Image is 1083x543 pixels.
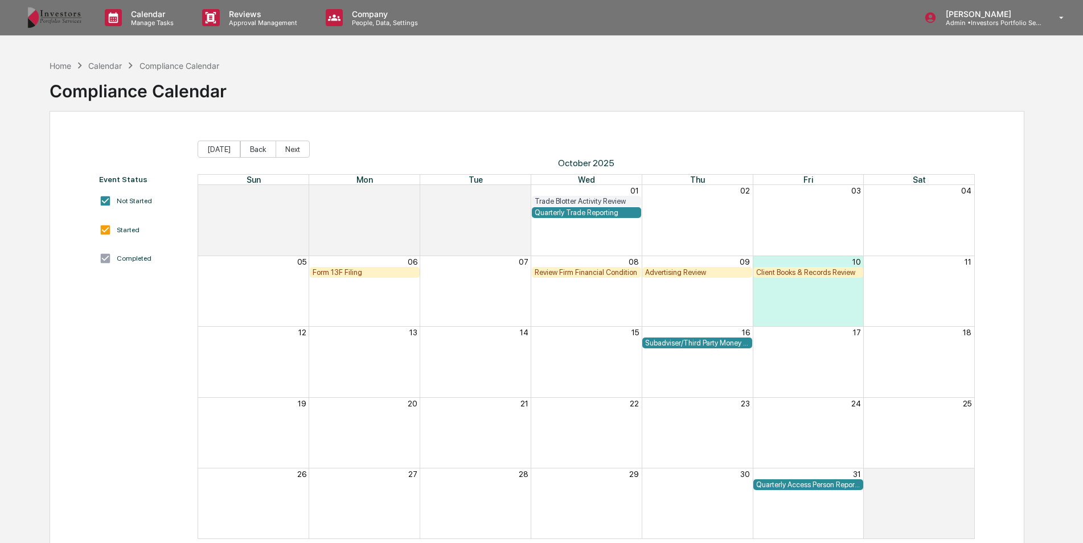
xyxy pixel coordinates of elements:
[519,257,528,266] button: 07
[198,158,975,168] span: October 2025
[409,328,417,337] button: 13
[408,399,417,408] button: 20
[852,257,861,266] button: 10
[408,257,417,266] button: 06
[313,268,417,277] div: Form 13F Filing
[535,268,639,277] div: Review Firm Financial Condition
[961,186,971,195] button: 04
[356,175,373,184] span: Mon
[247,175,261,184] span: Sun
[690,175,705,184] span: Thu
[276,141,310,158] button: Next
[298,399,306,408] button: 19
[629,470,639,479] button: 29
[117,226,140,234] div: Started
[937,9,1043,19] p: [PERSON_NAME]
[198,174,975,539] div: Month View
[27,7,82,28] img: logo
[756,268,860,277] div: Client Books & Records Review
[853,470,861,479] button: 31
[520,328,528,337] button: 14
[220,19,303,27] p: Approval Management
[297,257,306,266] button: 05
[117,254,151,262] div: Completed
[122,19,179,27] p: Manage Tasks
[740,257,750,266] button: 09
[535,208,639,217] div: Quarterly Trade Reporting
[631,328,639,337] button: 15
[740,470,750,479] button: 30
[88,61,122,71] div: Calendar
[740,186,750,195] button: 02
[937,19,1043,27] p: Admin • Investors Portfolio Services
[408,186,417,195] button: 29
[50,61,71,71] div: Home
[469,175,483,184] span: Tue
[803,175,813,184] span: Fri
[578,175,595,184] span: Wed
[963,328,971,337] button: 18
[645,268,749,277] div: Advertising Review
[408,470,417,479] button: 27
[963,399,971,408] button: 25
[519,470,528,479] button: 28
[117,197,152,205] div: Not Started
[240,141,276,158] button: Back
[220,9,303,19] p: Reviews
[645,339,749,347] div: Subadviser/Third Party Money Manager Due Diligence Review
[851,399,861,408] button: 24
[140,61,219,71] div: Compliance Calendar
[742,328,750,337] button: 16
[629,257,639,266] button: 08
[343,9,424,19] p: Company
[297,470,306,479] button: 26
[520,399,528,408] button: 21
[1047,505,1077,536] iframe: Open customer support
[122,9,179,19] p: Calendar
[741,399,750,408] button: 23
[853,328,861,337] button: 17
[756,480,860,489] div: Quarterly Access Person Reporting & Certification
[343,19,424,27] p: People, Data, Settings
[630,186,639,195] button: 01
[198,141,240,158] button: [DATE]
[298,328,306,337] button: 12
[50,72,227,101] div: Compliance Calendar
[851,186,861,195] button: 03
[519,186,528,195] button: 30
[297,186,306,195] button: 28
[630,399,639,408] button: 22
[99,175,187,184] div: Event Status
[535,197,639,205] div: Trade Blotter Activity Review
[963,470,971,479] button: 01
[913,175,926,184] span: Sat
[965,257,971,266] button: 11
